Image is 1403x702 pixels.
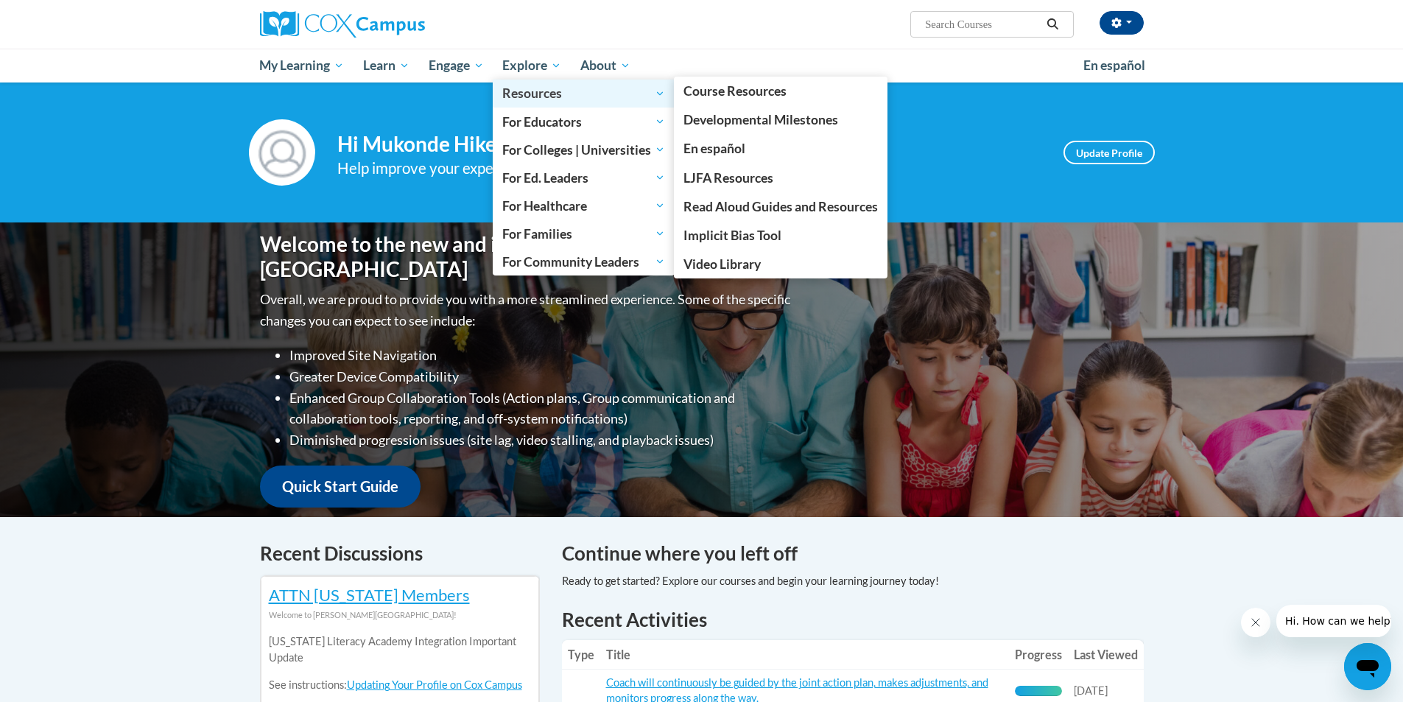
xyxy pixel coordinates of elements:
[683,199,878,214] span: Read Aloud Guides and Resources
[289,345,794,366] li: Improved Site Navigation
[289,387,794,430] li: Enhanced Group Collaboration Tools (Action plans, Group communication and collaboration tools, re...
[238,49,1166,83] div: Main menu
[1344,643,1391,690] iframe: Button to launch messaging window
[674,164,887,192] a: LJFA Resources
[289,366,794,387] li: Greater Device Compatibility
[562,640,600,670] th: Type
[674,134,887,163] a: En español
[674,77,887,105] a: Course Resources
[260,466,421,508] a: Quick Start Guide
[571,49,640,83] a: About
[1074,684,1108,697] span: [DATE]
[1009,640,1068,670] th: Progress
[493,192,675,220] a: For Healthcare
[337,156,1041,180] div: Help improve your experience by keeping your profile up to date.
[674,105,887,134] a: Developmental Milestones
[1276,605,1391,637] iframe: Message from company
[493,49,571,83] a: Explore
[260,11,540,38] a: Cox Campus
[1241,608,1270,637] iframe: Close message
[1100,11,1144,35] button: Account Settings
[429,57,484,74] span: Engage
[683,112,838,127] span: Developmental Milestones
[259,57,344,74] span: My Learning
[249,119,315,186] img: Profile Image
[580,57,630,74] span: About
[502,85,665,102] span: Resources
[502,113,665,130] span: For Educators
[419,49,493,83] a: Engage
[502,197,665,214] span: For Healthcare
[354,49,419,83] a: Learn
[502,169,665,186] span: For Ed. Leaders
[289,429,794,451] li: Diminished progression issues (site lag, video stalling, and playback issues)
[683,228,781,243] span: Implicit Bias Tool
[683,83,787,99] span: Course Resources
[9,10,119,22] span: Hi. How can we help?
[502,253,665,270] span: For Community Leaders
[493,164,675,192] a: For Ed. Leaders
[1074,50,1155,81] a: En español
[1083,57,1145,73] span: En español
[337,132,1041,157] h4: Hi Mukonde Hikeezi! Take a minute to review your profile.
[1063,141,1155,164] a: Update Profile
[1068,640,1144,670] th: Last Viewed
[493,108,675,136] a: For Educators
[269,585,470,605] a: ATTN [US_STATE] Members
[600,640,1009,670] th: Title
[260,11,425,38] img: Cox Campus
[674,221,887,250] a: Implicit Bias Tool
[260,232,794,281] h1: Welcome to the new and improved [PERSON_NAME][GEOGRAPHIC_DATA]
[347,678,522,691] a: Updating Your Profile on Cox Campus
[493,136,675,164] a: For Colleges | Universities
[493,80,675,108] a: Resources
[1015,686,1062,696] div: Progress, %
[260,539,540,568] h4: Recent Discussions
[502,225,665,242] span: For Families
[674,192,887,221] a: Read Aloud Guides and Resources
[269,607,531,623] div: Welcome to [PERSON_NAME][GEOGRAPHIC_DATA]!
[924,15,1041,33] input: Search Courses
[502,141,665,158] span: For Colleges | Universities
[269,677,531,693] p: See instructions:
[493,248,675,275] a: For Community Leaders
[502,57,561,74] span: Explore
[562,606,1144,633] h1: Recent Activities
[562,539,1144,568] h4: Continue where you left off
[250,49,354,83] a: My Learning
[683,141,745,156] span: En español
[363,57,409,74] span: Learn
[493,220,675,248] a: For Families
[1041,15,1063,33] button: Search
[260,289,794,331] p: Overall, we are proud to provide you with a more streamlined experience. Some of the specific cha...
[674,250,887,278] a: Video Library
[683,256,761,272] span: Video Library
[683,170,773,186] span: LJFA Resources
[269,633,531,666] p: [US_STATE] Literacy Academy Integration Important Update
